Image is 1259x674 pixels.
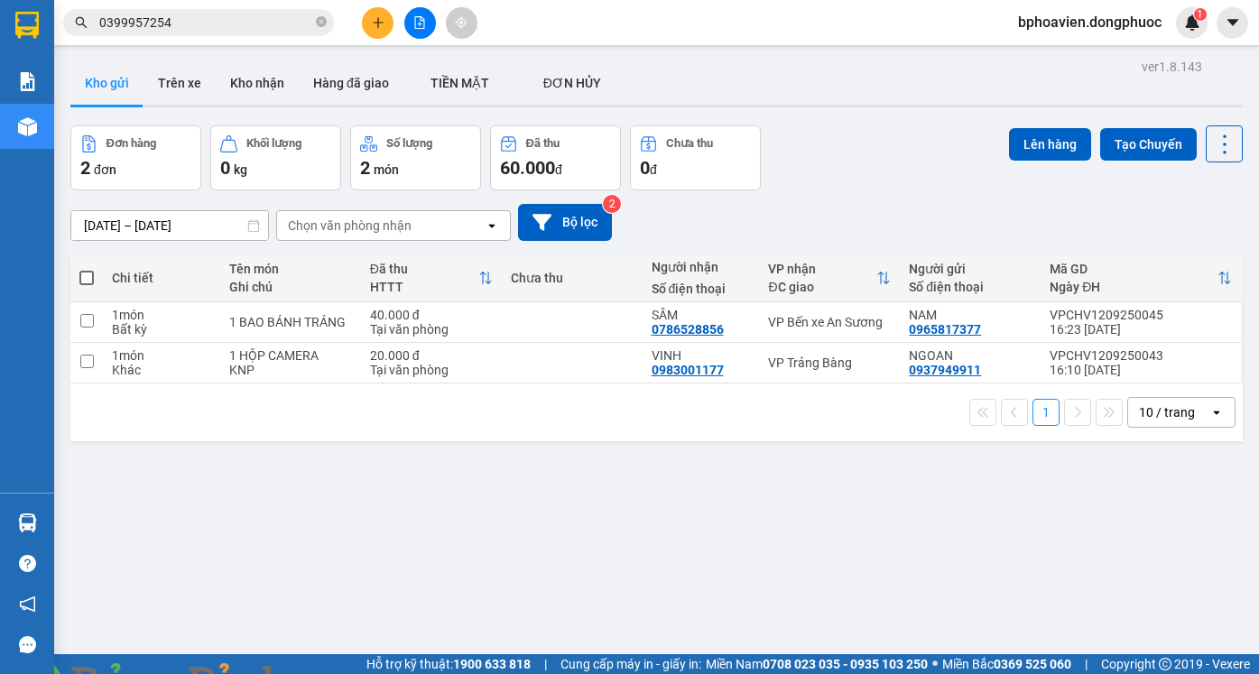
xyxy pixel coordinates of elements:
div: Số điện thoại [652,282,751,296]
th: Toggle SortBy [759,254,900,302]
span: món [374,162,399,177]
img: warehouse-icon [18,117,37,136]
div: Đơn hàng [106,137,156,150]
strong: 1900 633 818 [453,657,531,671]
div: 0983001177 [652,363,724,377]
span: ⚪️ [932,660,938,668]
div: 1 HỘP CAMERA [229,348,352,363]
span: 0 [640,157,650,179]
button: Khối lượng0kg [210,125,341,190]
div: 0965817377 [909,322,981,337]
span: kg [234,162,247,177]
button: Tạo Chuyến [1100,128,1197,161]
div: Ngày ĐH [1050,280,1217,294]
div: VINH [652,348,751,363]
div: Mã GD [1050,262,1217,276]
div: 10 / trang [1139,403,1195,421]
span: | [544,654,547,674]
span: close-circle [316,14,327,32]
div: 0937949911 [909,363,981,377]
div: SÂM [652,308,751,322]
span: plus [372,16,384,29]
button: Kho nhận [216,61,299,105]
div: VP Trảng Bàng [768,355,891,370]
div: 40.000 đ [370,308,493,322]
div: VP nhận [768,262,876,276]
input: Select a date range. [71,211,268,240]
button: Hàng đã giao [299,61,403,105]
div: Ghi chú [229,280,352,294]
button: caret-down [1217,7,1248,39]
span: Cung cấp máy in - giấy in: [560,654,701,674]
span: Miền Nam [706,654,928,674]
svg: open [1209,405,1224,420]
span: Hỗ trợ kỹ thuật: [366,654,531,674]
div: Số lượng [386,137,432,150]
div: Người nhận [652,260,751,274]
span: đ [555,162,562,177]
button: Đã thu60.000đ [490,125,621,190]
div: Chưa thu [666,137,713,150]
div: Số điện thoại [909,280,1032,294]
span: caret-down [1225,14,1241,31]
div: 20.000 đ [370,348,493,363]
span: 0 [220,157,230,179]
span: đơn [94,162,116,177]
span: 2 [80,157,90,179]
span: 60.000 [500,157,555,179]
button: Lên hàng [1009,128,1091,161]
input: Tìm tên, số ĐT hoặc mã đơn [99,13,312,32]
span: Miền Bắc [942,654,1071,674]
div: NAM [909,308,1032,322]
button: Kho gửi [70,61,143,105]
div: NGOAN [909,348,1032,363]
span: close-circle [316,16,327,27]
button: 1 [1032,399,1060,426]
span: TIỀN MẶT [430,76,489,90]
div: Đã thu [370,262,478,276]
span: question-circle [19,555,36,572]
th: Toggle SortBy [361,254,502,302]
span: search [75,16,88,29]
span: aim [455,16,467,29]
div: Chưa thu [511,271,634,285]
div: Tại văn phòng [370,322,493,337]
div: Chi tiết [112,271,211,285]
div: HTTT [370,280,478,294]
span: notification [19,596,36,613]
svg: open [485,218,499,233]
strong: 0369 525 060 [994,657,1071,671]
div: Chọn văn phòng nhận [288,217,412,235]
button: Số lượng2món [350,125,481,190]
span: đ [650,162,657,177]
button: Bộ lọc [518,204,612,241]
sup: 2 [603,195,621,213]
img: warehouse-icon [18,513,37,532]
span: ĐƠN HỦY [543,76,601,90]
div: ĐC giao [768,280,876,294]
div: 1 BAO BÁNH TRÁNG [229,315,352,329]
button: aim [446,7,477,39]
div: 0786528856 [652,322,724,337]
th: Toggle SortBy [1041,254,1241,302]
div: Khối lượng [246,137,301,150]
span: 2 [360,157,370,179]
div: VPCHV1209250045 [1050,308,1232,322]
div: Tại văn phòng [370,363,493,377]
div: 16:10 [DATE] [1050,363,1232,377]
span: | [1085,654,1088,674]
span: copyright [1159,658,1171,670]
div: Tên món [229,262,352,276]
img: icon-new-feature [1184,14,1200,31]
div: 1 món [112,348,211,363]
div: ver 1.8.143 [1142,57,1202,77]
div: Khác [112,363,211,377]
div: Người gửi [909,262,1032,276]
img: logo-vxr [15,12,39,39]
span: bphoavien.dongphuoc [1004,11,1176,33]
span: file-add [413,16,426,29]
button: Trên xe [143,61,216,105]
span: 1 [1197,8,1203,21]
div: Bất kỳ [112,322,211,337]
div: 16:23 [DATE] [1050,322,1232,337]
